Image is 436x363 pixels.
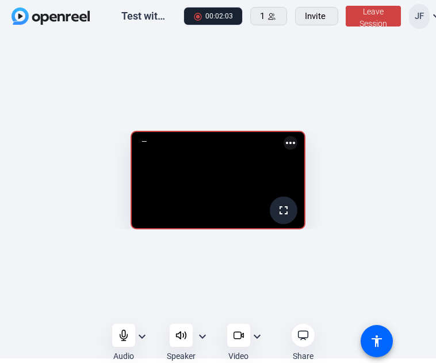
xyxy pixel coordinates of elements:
[12,7,90,25] img: OpenReel logo
[284,136,297,150] mat-icon: more_horiz
[295,7,338,25] button: Invite
[228,350,248,362] div: Video
[250,7,287,25] button: 1
[135,330,149,343] mat-icon: expand_more
[250,330,264,343] mat-icon: expand_more
[346,6,400,27] button: Leave Session
[196,330,209,343] mat-icon: expand_more
[277,203,290,217] mat-icon: fullscreen
[121,9,167,23] div: Test with [PERSON_NAME]
[260,10,265,23] span: 1
[293,350,313,362] div: Share
[370,334,384,348] mat-icon: accessibility
[305,10,326,23] span: Invite
[113,350,134,362] div: Audio
[167,350,196,362] div: Speaker
[409,4,430,29] div: JF
[359,7,387,28] span: Leave Session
